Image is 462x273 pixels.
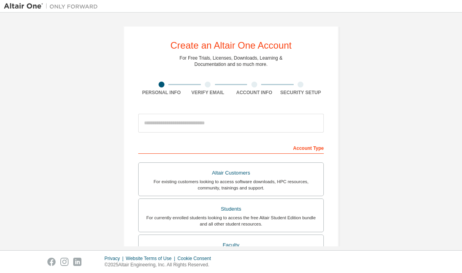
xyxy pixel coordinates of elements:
[170,41,292,50] div: Create an Altair One Account
[231,89,278,96] div: Account Info
[105,262,216,268] p: © 2025 Altair Engineering, Inc. All Rights Reserved.
[278,89,324,96] div: Security Setup
[105,255,126,262] div: Privacy
[143,215,319,227] div: For currently enrolled students looking to access the free Altair Student Edition bundle and all ...
[47,258,56,266] img: facebook.svg
[143,204,319,215] div: Students
[143,178,319,191] div: For existing customers looking to access software downloads, HPC resources, community, trainings ...
[143,167,319,178] div: Altair Customers
[143,240,319,251] div: Faculty
[138,141,324,154] div: Account Type
[180,55,283,67] div: For Free Trials, Licenses, Downloads, Learning & Documentation and so much more.
[185,89,231,96] div: Verify Email
[60,258,69,266] img: instagram.svg
[138,89,185,96] div: Personal Info
[177,255,215,262] div: Cookie Consent
[73,258,81,266] img: linkedin.svg
[4,2,102,10] img: Altair One
[126,255,177,262] div: Website Terms of Use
